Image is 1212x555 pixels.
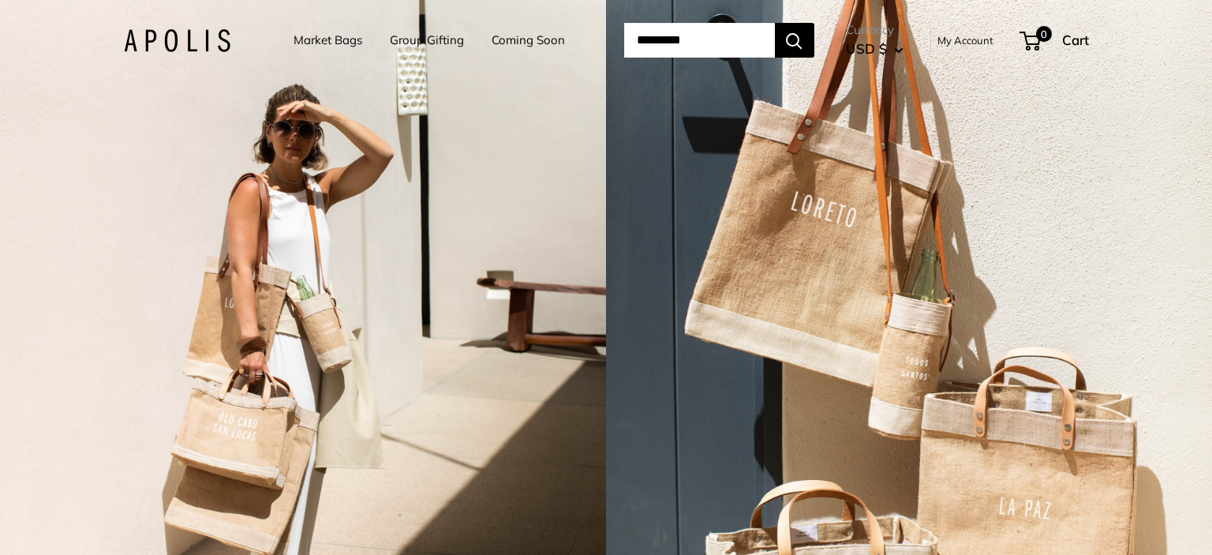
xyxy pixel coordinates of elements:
button: Search [775,23,814,58]
a: My Account [937,31,993,50]
img: Apolis [124,29,230,52]
input: Search... [624,23,775,58]
span: 0 [1035,26,1051,42]
span: USD $ [846,40,887,57]
span: Cart [1062,32,1089,48]
span: Currency [846,19,903,41]
a: Coming Soon [492,29,565,51]
a: Market Bags [294,29,362,51]
a: Group Gifting [390,29,464,51]
button: USD $ [846,36,903,62]
a: 0 Cart [1021,28,1089,53]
